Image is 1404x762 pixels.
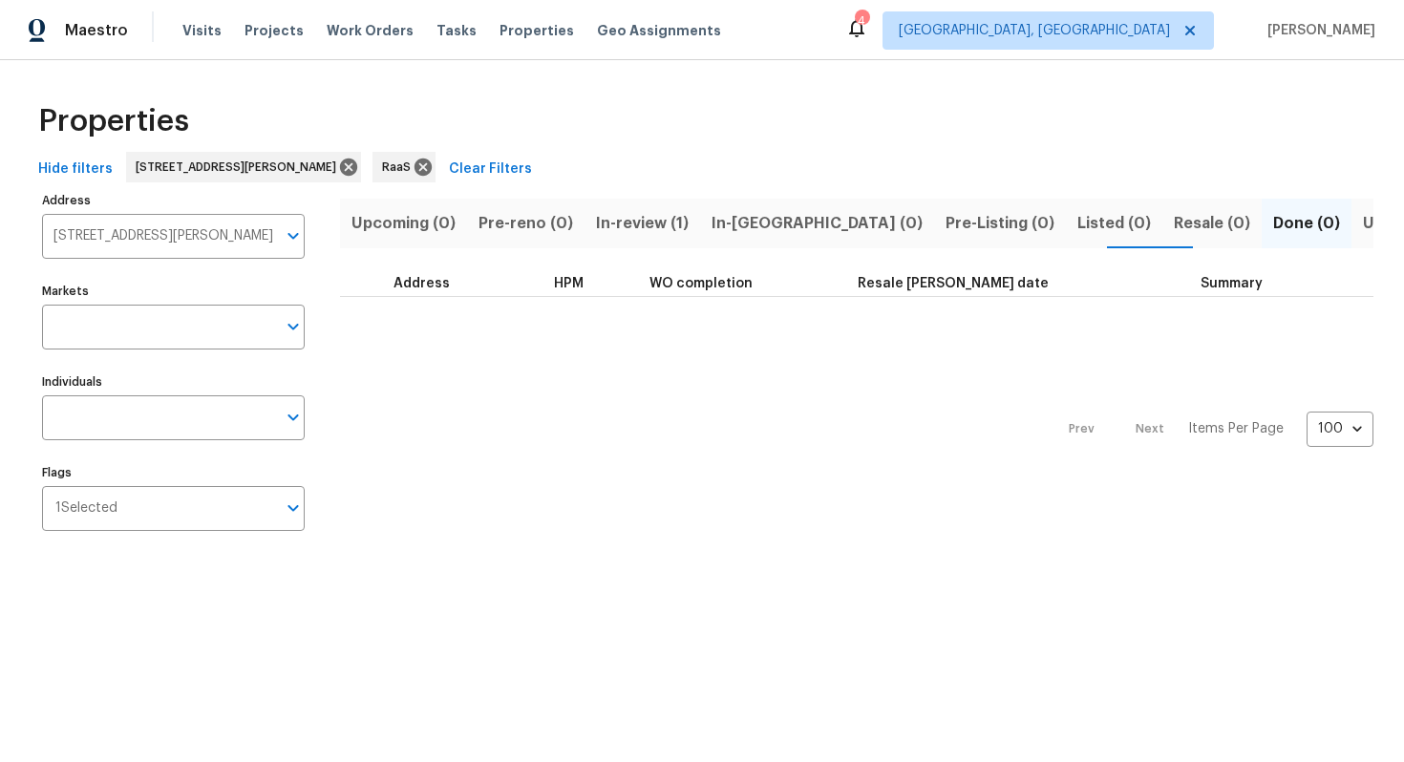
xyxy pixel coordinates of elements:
span: In-review (1) [596,210,689,237]
span: Maestro [65,21,128,40]
button: Open [280,222,307,249]
span: Pre-Listing (0) [946,210,1054,237]
span: Properties [500,21,574,40]
span: Geo Assignments [597,21,721,40]
span: Tasks [436,24,477,37]
label: Individuals [42,376,305,388]
div: 100 [1307,404,1373,454]
span: Properties [38,112,189,131]
label: Markets [42,286,305,297]
button: Open [280,404,307,431]
span: Hide filters [38,158,113,181]
span: Visits [182,21,222,40]
button: Hide filters [31,152,120,187]
span: HPM [554,277,584,290]
span: RaaS [382,158,418,177]
span: Work Orders [327,21,414,40]
span: [PERSON_NAME] [1260,21,1375,40]
div: [STREET_ADDRESS][PERSON_NAME] [126,152,361,182]
span: [GEOGRAPHIC_DATA], [GEOGRAPHIC_DATA] [899,21,1170,40]
label: Flags [42,467,305,478]
span: Pre-reno (0) [479,210,573,237]
span: Resale [PERSON_NAME] date [858,277,1049,290]
span: Upcoming (0) [351,210,456,237]
button: Open [280,495,307,521]
p: Items Per Page [1188,419,1284,438]
span: Done (0) [1273,210,1340,237]
span: Clear Filters [449,158,532,181]
span: Address [394,277,450,290]
span: 1 Selected [55,500,117,517]
nav: Pagination Navigation [1051,308,1373,550]
button: Open [280,313,307,340]
span: Summary [1201,277,1263,290]
span: Resale (0) [1174,210,1250,237]
span: WO completion [649,277,753,290]
div: RaaS [372,152,436,182]
span: Listed (0) [1077,210,1151,237]
button: Clear Filters [441,152,540,187]
span: Projects [245,21,304,40]
div: 4 [855,11,868,31]
span: [STREET_ADDRESS][PERSON_NAME] [136,158,344,177]
label: Address [42,195,305,206]
span: In-[GEOGRAPHIC_DATA] (0) [712,210,923,237]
